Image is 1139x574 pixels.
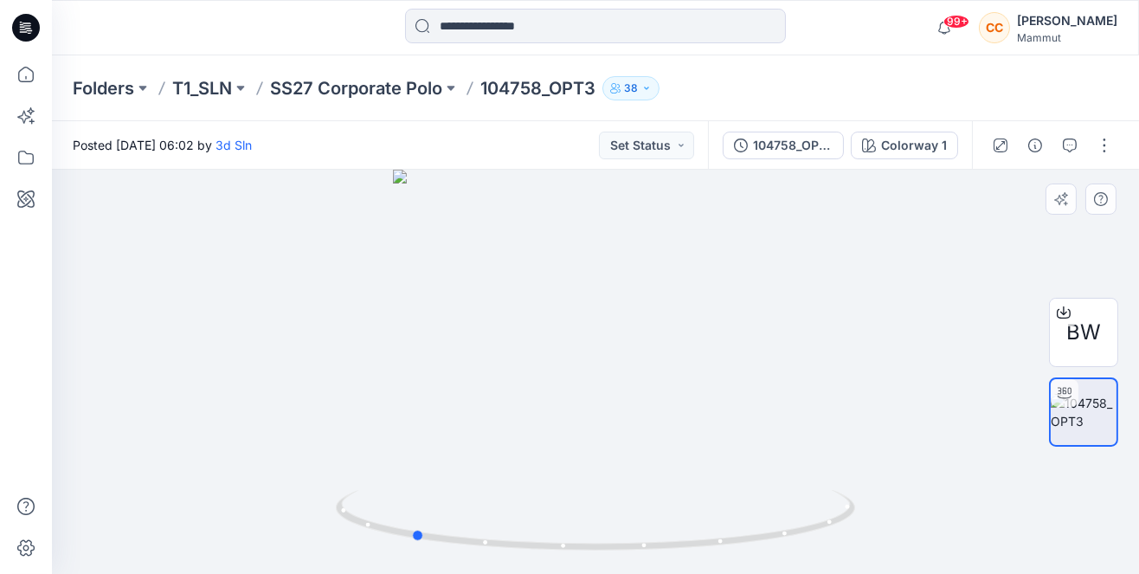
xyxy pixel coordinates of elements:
p: 104758_OPT3 [480,76,595,100]
img: 104758_OPT3 [1051,394,1116,430]
div: CC [979,12,1010,43]
button: 38 [602,76,660,100]
span: Posted [DATE] 06:02 by [73,136,252,154]
a: T1_SLN [172,76,232,100]
div: 104758_OPT3 [753,136,833,155]
a: SS27 Corporate Polo [270,76,442,100]
button: Details [1021,132,1049,159]
span: 99+ [943,15,969,29]
div: [PERSON_NAME] [1017,10,1117,31]
p: 38 [624,79,638,98]
button: Colorway 1 [851,132,958,159]
div: Colorway 1 [881,136,947,155]
button: 104758_OPT3 [723,132,844,159]
a: Folders [73,76,134,100]
a: 3d Sln [216,138,252,152]
span: BW [1066,317,1101,348]
div: Mammut [1017,31,1117,44]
